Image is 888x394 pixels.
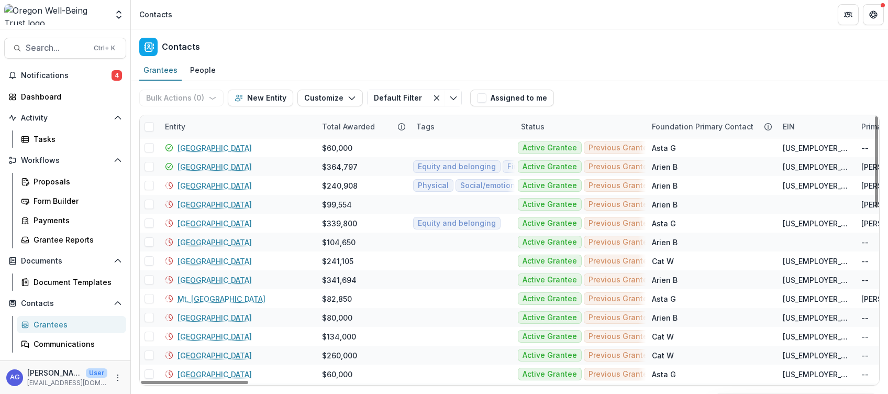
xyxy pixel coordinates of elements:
[652,350,674,361] div: Cat W
[4,88,126,105] a: Dashboard
[34,234,118,245] div: Grantee Reports
[4,295,126,312] button: Open Contacts
[589,162,652,171] span: Previous Grantee
[322,237,356,248] div: $104,650
[297,90,363,106] button: Customize
[523,276,577,284] span: Active Grantee
[515,121,551,132] div: Status
[159,115,316,138] div: Entity
[34,319,118,330] div: Grantees
[162,42,200,52] h2: Contacts
[139,60,182,81] a: Grantees
[322,350,357,361] div: $260,000
[10,374,20,381] div: Asta Garmon
[177,293,265,304] a: Mt. [GEOGRAPHIC_DATA]
[523,294,577,303] span: Active Grantee
[139,62,182,78] div: Grantees
[861,256,869,267] div: --
[177,331,252,342] a: [GEOGRAPHIC_DATA]
[428,90,445,106] button: Clear filter
[523,144,577,152] span: Active Grantee
[418,219,496,228] span: Equity and belonging
[523,181,577,190] span: Active Grantee
[523,351,577,360] span: Active Grantee
[4,110,126,126] button: Open Activity
[646,121,760,132] div: Foundation Primary Contact
[17,130,126,148] a: Tasks
[589,200,652,209] span: Previous Grantee
[470,90,554,106] button: Assigned to me
[589,144,652,152] span: Previous Grantee
[322,275,357,286] div: $341,694
[410,121,441,132] div: Tags
[589,351,652,360] span: Previous Grantee
[776,115,855,138] div: EIN
[4,4,107,25] img: Oregon Well-Being Trust logo
[322,293,352,304] div: $82,850
[783,256,849,267] div: [US_EMPLOYER_IDENTIFICATION_NUMBER]
[861,350,869,361] div: --
[589,181,652,190] span: Previous Grantee
[86,368,107,378] p: User
[589,313,652,322] span: Previous Grantee
[589,370,652,379] span: Previous Grantee
[17,231,126,248] a: Grantee Reports
[17,212,126,229] a: Payments
[21,91,118,102] div: Dashboard
[186,62,220,78] div: People
[34,176,118,187] div: Proposals
[322,312,352,323] div: $80,000
[177,275,252,286] a: [GEOGRAPHIC_DATA]
[34,195,118,206] div: Form Builder
[17,316,126,333] a: Grantees
[4,38,126,59] button: Search...
[322,143,352,154] div: $60,000
[322,218,357,229] div: $339,800
[92,42,117,54] div: Ctrl + K
[34,338,118,349] div: Communications
[783,350,849,361] div: [US_EMPLOYER_IDENTIFICATION_NUMBER]
[783,143,849,154] div: [US_EMPLOYER_IDENTIFICATION_NUMBER]
[652,161,678,172] div: Arien B
[21,257,109,266] span: Documents
[783,218,849,229] div: [US_EMPLOYER_IDENTIFICATION_NUMBER]
[589,294,652,303] span: Previous Grantee
[861,312,869,323] div: --
[4,67,126,84] button: Notifications4
[652,293,676,304] div: Asta G
[460,181,522,190] span: Social/emotional
[322,199,352,210] div: $99,554
[177,312,252,323] a: [GEOGRAPHIC_DATA]
[139,9,172,20] div: Contacts
[652,369,676,380] div: Asta G
[34,277,118,288] div: Document Templates
[783,275,849,286] div: [US_EMPLOYER_IDENTIFICATION_NUMBER]
[783,161,849,172] div: [US_EMPLOYER_IDENTIFICATION_NUMBER]
[322,369,352,380] div: $60,000
[34,134,118,145] div: Tasks
[17,173,126,190] a: Proposals
[177,350,252,361] a: [GEOGRAPHIC_DATA]
[21,156,109,165] span: Workflows
[652,256,674,267] div: Cat W
[177,237,252,248] a: [GEOGRAPHIC_DATA]
[112,70,122,81] span: 4
[228,90,293,106] button: New Entity
[838,4,859,25] button: Partners
[646,115,776,138] div: Foundation Primary Contact
[589,238,652,247] span: Previous Grantee
[21,299,109,308] span: Contacts
[652,143,676,154] div: Asta G
[515,115,646,138] div: Status
[589,332,652,341] span: Previous Grantee
[523,162,577,171] span: Active Grantee
[177,180,252,191] a: [GEOGRAPHIC_DATA]
[410,115,515,138] div: Tags
[177,199,252,210] a: [GEOGRAPHIC_DATA]
[316,121,381,132] div: Total Awarded
[861,275,869,286] div: --
[776,121,801,132] div: EIN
